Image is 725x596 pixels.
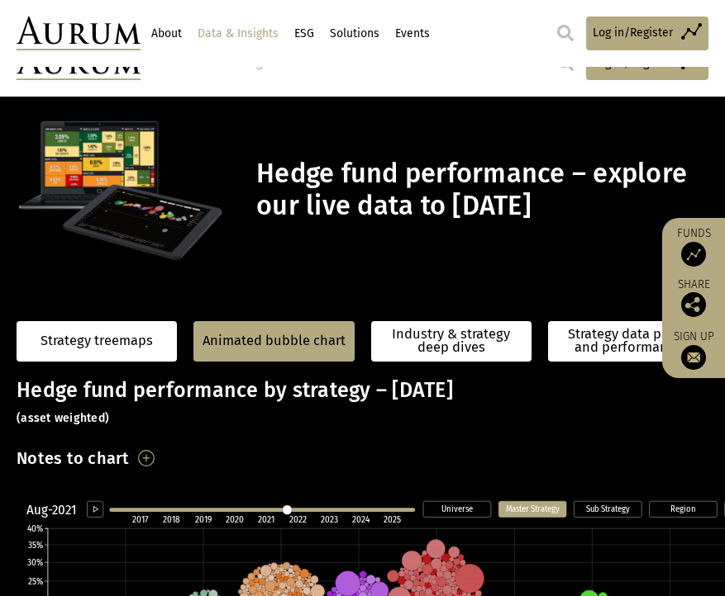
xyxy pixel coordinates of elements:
[681,345,706,370] img: Sign up to our newsletter
[557,25,574,41] img: search.svg
[681,292,706,317] img: Share this post
[292,20,316,48] a: ESG
[670,279,717,317] div: Share
[670,226,717,267] a: Funds
[681,242,706,267] img: Access Funds
[371,321,532,362] a: Industry & strategy deep dives
[586,17,708,50] a: Log in/Register
[256,158,704,222] h1: Hedge fund performance – explore our live data to [DATE]
[17,378,708,428] h3: Hedge fund performance by strategy – [DATE]
[195,20,280,48] a: Data & Insights
[203,334,346,348] a: Animated bubble chart
[327,20,381,48] a: Solutions
[41,334,153,348] a: Strategy treemaps
[149,20,184,48] a: About
[548,321,708,362] a: Strategy data packs and performance
[17,17,141,50] img: Aurum
[17,444,130,472] h3: Notes to chart
[593,24,673,42] span: Log in/Register
[670,329,717,370] a: Sign up
[393,20,432,48] a: Events
[17,411,109,425] small: (asset weighted)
